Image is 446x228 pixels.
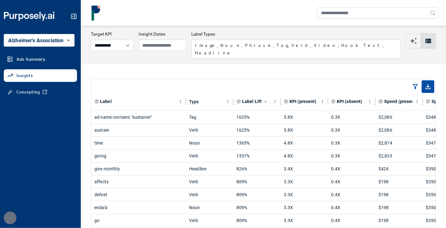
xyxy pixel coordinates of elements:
h3: Insight Dates [139,31,186,37]
button: Label column menu [176,98,184,105]
button: KPI (absent) column menu [366,98,374,105]
svg: Primary effectiveness metric calculated as a relative difference (% change) in the chosen KPI whe... [236,99,241,104]
div: 809% [236,201,277,214]
div: Noun [189,137,230,149]
svg: Element or component part of the ad [94,99,99,104]
div: $198 [378,175,419,188]
div: go [94,214,183,227]
div: 1625% [236,124,277,136]
a: Insights [4,69,77,82]
button: Spend (present) column menu [413,98,421,105]
div: 3.3X [284,175,325,188]
div: 1625% [236,111,277,123]
div: 0.3X [331,124,372,136]
div: 3.3X [284,214,325,227]
div: give monthly [94,162,183,175]
span: KPI (present) [289,98,317,105]
button: Sort [262,98,269,105]
span: Spend (present) [384,98,417,105]
div: 1337% [236,150,277,162]
span: Insights [16,72,33,79]
div: $2,833 [378,150,419,162]
button: Type column menu [224,98,232,105]
div: Verb [189,188,230,201]
div: 1365% [236,137,277,149]
div: 809% [236,188,277,201]
div: Verb [189,214,230,227]
h3: Target KPI [91,31,134,37]
div: $198 [378,214,419,227]
div: 0.4X [331,214,372,227]
div: 809% [236,175,277,188]
span: Label [100,98,112,105]
div: giving [94,150,183,162]
div: 0.4X [331,162,372,175]
span: Concepting [16,89,40,95]
div: 809% [236,214,277,227]
span: Ads Summary [16,56,45,62]
svg: Aggregate KPI value of all ads where label is absent [331,99,336,104]
div: 3.3X [284,201,325,214]
div: 5.8X [284,124,325,136]
div: Tag [189,111,230,123]
div: affects [94,175,183,188]
div: 0.4X [331,201,372,214]
div: 826% [236,162,277,175]
div: sustain [94,124,183,136]
svg: Aggregate KPI value of all ads where label is present [284,99,288,104]
div: Noun [189,201,230,214]
div: Alzheimer's Association [4,34,74,47]
div: $198 [378,201,419,214]
a: Concepting [4,86,77,98]
div: defeat [94,188,183,201]
div: ad name contains "sustainer" [94,111,183,123]
span: Export as CSV [422,80,434,93]
div: Verb [189,124,230,136]
a: Ads Summary [4,53,77,66]
svg: Total spend on all ads where label is present [378,99,383,104]
h3: Label Types [191,31,401,37]
div: $2,086 [378,111,419,123]
div: 0.4X [331,188,372,201]
div: endalz [94,201,183,214]
div: Headline [189,162,230,175]
span: Label Lift [242,98,262,105]
div: $2,874 [378,137,419,149]
div: 3.4X [284,162,325,175]
div: Type [189,99,199,104]
div: $2,086 [378,124,419,136]
div: 4.8X [284,150,325,162]
div: 3.3X [284,188,325,201]
svg: Total spend on all ads where label is absent [426,99,430,104]
button: Label Lift column menu [271,98,279,105]
div: $424 [378,162,419,175]
button: KPI (present) column menu [318,98,326,105]
div: 0.3X [331,137,372,149]
div: 0.3X [331,150,372,162]
div: Verb [189,150,230,162]
div: time [94,137,183,149]
div: $198 [378,188,419,201]
span: KPI (absent) [337,98,362,105]
button: Image, Noun, Phrase, Tag, Verb, Video, Hook Text, Headline [191,40,401,59]
div: 0.4X [331,175,372,188]
div: 4.8X [284,137,325,149]
div: 5.8X [284,111,325,123]
img: logo [88,5,104,21]
div: Verb [189,175,230,188]
div: 0.3X [331,111,372,123]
